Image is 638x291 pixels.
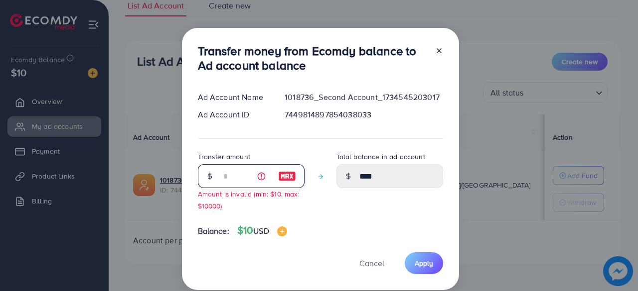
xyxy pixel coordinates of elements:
[237,224,287,237] h4: $10
[347,252,397,274] button: Cancel
[278,170,296,182] img: image
[405,252,443,274] button: Apply
[190,109,277,120] div: Ad Account ID
[198,225,229,237] span: Balance:
[253,225,269,236] span: USD
[336,152,425,162] label: Total balance in ad account
[198,189,300,210] small: Amount is invalid (min: $10, max: $10000)
[359,258,384,269] span: Cancel
[198,152,250,162] label: Transfer amount
[415,258,433,268] span: Apply
[190,92,277,103] div: Ad Account Name
[277,226,287,236] img: image
[277,92,451,103] div: 1018736_Second Account_1734545203017
[198,44,427,73] h3: Transfer money from Ecomdy balance to Ad account balance
[277,109,451,120] div: 7449814897854038033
